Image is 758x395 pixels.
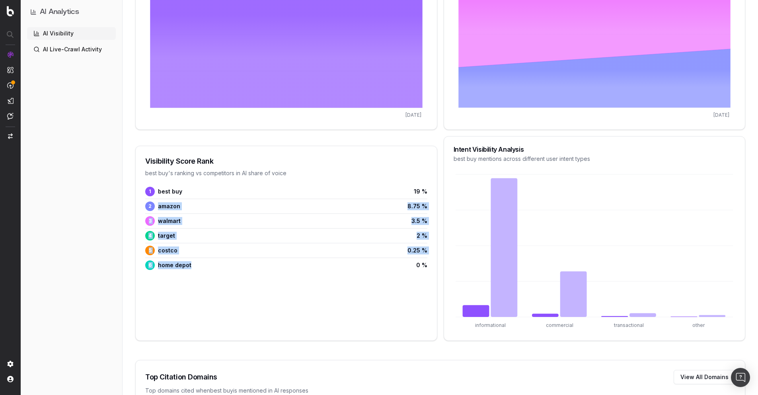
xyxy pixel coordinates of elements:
[7,66,14,73] img: Intelligence
[158,261,191,269] span: home depot
[7,6,14,16] img: Botify logo
[7,98,14,104] img: Studio
[674,370,735,384] button: View All Domains
[145,201,155,211] span: 2
[145,156,427,167] div: Visibility Score Rank
[145,231,155,241] span: 4
[158,202,180,210] span: amazon
[546,322,573,328] tspan: commercial
[416,261,427,269] span: 0 %
[27,43,116,56] a: AI Live-Crawl Activity
[145,260,155,270] span: 6
[145,246,155,255] span: 5
[7,361,14,367] img: Setting
[414,188,427,196] span: 19 %
[145,216,155,226] span: 3
[407,202,427,210] span: 8.75 %
[145,372,217,383] div: Top Citation Domains
[40,6,79,18] h1: AI Analytics
[30,6,113,18] button: AI Analytics
[713,112,729,118] tspan: [DATE]
[405,112,421,118] tspan: [DATE]
[411,217,427,225] span: 3.5 %
[145,169,427,177] div: best buy 's ranking vs competitors in AI share of voice
[145,187,155,196] span: 1
[454,155,736,163] div: best buy mentions across different user intent types
[407,246,427,254] span: 0.25 %
[27,27,116,40] a: AI Visibility
[145,387,735,395] div: Top domains cited when best buy is mentioned in AI responses
[7,82,14,89] img: Activation
[7,376,14,382] img: My account
[614,322,644,328] tspan: transactional
[158,188,182,196] span: best buy
[158,217,181,225] span: walmart
[7,51,14,58] img: Analytics
[454,146,736,153] div: Intent Visibility Analysis
[475,322,505,328] tspan: informational
[692,322,705,328] tspan: other
[8,133,13,139] img: Switch project
[158,232,175,240] span: target
[158,246,177,254] span: costco
[7,113,14,119] img: Assist
[731,368,750,387] div: Open Intercom Messenger
[417,232,427,240] span: 2 %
